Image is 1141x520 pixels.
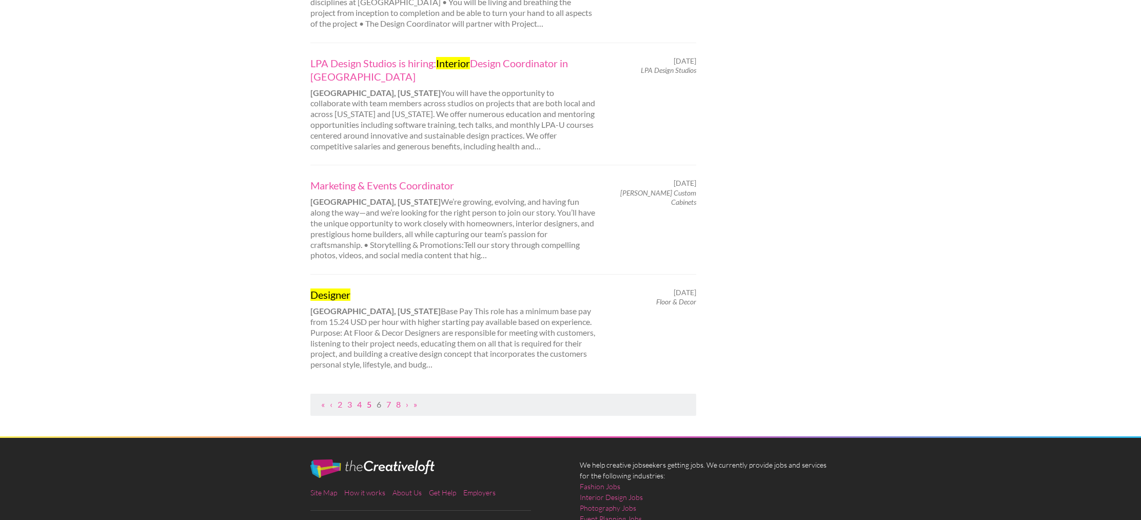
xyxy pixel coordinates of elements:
[674,56,696,66] span: [DATE]
[396,399,401,409] a: Page 8
[436,57,470,69] mark: Interior
[641,66,696,74] em: LPA Design Studios
[377,399,381,409] a: Page 6
[310,288,596,301] a: Designer
[429,488,456,497] a: Get Help
[392,488,422,497] a: About Us
[463,488,496,497] a: Employers
[344,488,385,497] a: How it works
[674,179,696,188] span: [DATE]
[310,197,441,206] strong: [GEOGRAPHIC_DATA], [US_STATE]
[310,288,350,301] mark: Designer
[310,306,441,316] strong: [GEOGRAPHIC_DATA], [US_STATE]
[406,399,408,409] a: Next Page
[301,288,604,370] div: Base Pay This role has a minimum base pay from 15.24 USD per hour with higher starting pay availa...
[580,492,643,503] a: Interior Design Jobs
[310,488,337,497] a: Site Map
[321,399,325,409] a: First Page
[310,88,441,98] strong: [GEOGRAPHIC_DATA], [US_STATE]
[338,399,342,409] a: Page 2
[367,399,371,409] a: Page 5
[386,399,391,409] a: Page 7
[310,56,596,83] a: LPA Design Studios is hiring:InteriorDesign Coordinator in [GEOGRAPHIC_DATA]
[580,503,636,513] a: Photography Jobs
[301,179,604,261] div: We’re growing, evolving, and having fun along the way—and we’re looking for the right person to j...
[414,399,417,409] a: Last Page, Page 8
[330,399,332,409] a: Previous Page
[310,179,596,192] a: Marketing & Events Coordinator
[656,297,696,306] em: Floor & Decor
[674,288,696,297] span: [DATE]
[357,399,362,409] a: Page 4
[620,188,696,206] em: [PERSON_NAME] Custom Cabinets
[580,481,620,492] a: Fashion Jobs
[301,56,604,152] div: You will have the opportunity to collaborate with team members across studios on projects that ar...
[310,459,435,478] img: The Creative Loft
[347,399,352,409] a: Page 3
